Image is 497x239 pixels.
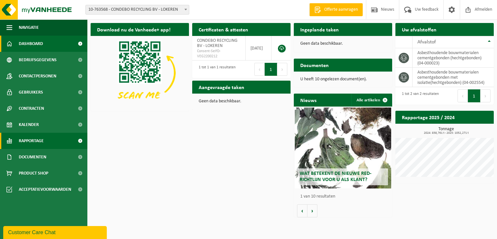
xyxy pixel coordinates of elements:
[300,41,386,46] p: Geen data beschikbaar.
[468,89,480,102] button: 1
[307,204,317,217] button: Volgende
[19,165,48,181] span: Product Shop
[192,81,251,93] h2: Aangevraagde taken
[351,94,392,107] a: Alle artikelen
[19,84,43,100] span: Gebruikers
[192,23,255,36] h2: Certificaten & attesten
[395,23,443,36] h2: Uw afvalstoffen
[399,127,494,135] h3: Tonnage
[413,68,494,87] td: asbesthoudende bouwmaterialen cementgebonden met isolatie(hechtgebonden) (04-002554)
[19,117,39,133] span: Kalender
[19,68,56,84] span: Contactpersonen
[480,89,491,102] button: Next
[19,181,71,198] span: Acceptatievoorwaarden
[199,99,284,104] p: Geen data beschikbaar.
[300,77,386,82] p: U heeft 10 ongelezen document(en).
[277,63,287,76] button: Next
[195,62,236,76] div: 1 tot 1 van 1 resultaten
[19,36,43,52] span: Dashboard
[294,59,335,71] h2: Documenten
[417,40,436,45] span: Afvalstof
[86,5,189,14] span: 10-763568 - CONDEBO RECYCLING BV - LOKEREN
[197,38,237,48] span: CONDEBO RECYCLING BV - LOKEREN
[3,225,108,239] iframe: chat widget
[19,100,44,117] span: Contracten
[19,19,39,36] span: Navigatie
[395,111,461,123] h2: Rapportage 2025 / 2024
[19,52,57,68] span: Bedrijfsgegevens
[300,171,371,182] span: Wat betekent de nieuwe RED-richtlijn voor u als klant?
[399,89,439,103] div: 1 tot 2 van 2 resultaten
[19,133,44,149] span: Rapportage
[294,23,345,36] h2: Ingeplande taken
[294,94,323,106] h2: Nieuws
[19,149,46,165] span: Documenten
[295,108,391,188] a: Wat betekent de nieuwe RED-richtlijn voor u als klant?
[413,48,494,68] td: asbesthoudende bouwmaterialen cementgebonden (hechtgebonden) (04-000023)
[265,63,277,76] button: 1
[399,131,494,135] span: 2024: 838,761 t - 2025: 1052,271 t
[246,36,271,61] td: [DATE]
[297,204,307,217] button: Vorige
[91,23,177,36] h2: Download nu de Vanheede+ app!
[309,3,363,16] a: Offerte aanvragen
[85,5,189,15] span: 10-763568 - CONDEBO RECYCLING BV - LOKEREN
[323,6,359,13] span: Offerte aanvragen
[197,49,240,59] span: Consent-SelfD-VEG2200212
[300,194,389,199] p: 1 van 10 resultaten
[91,36,189,110] img: Download de VHEPlus App
[446,123,493,136] a: Bekijk rapportage
[458,89,468,102] button: Previous
[254,63,265,76] button: Previous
